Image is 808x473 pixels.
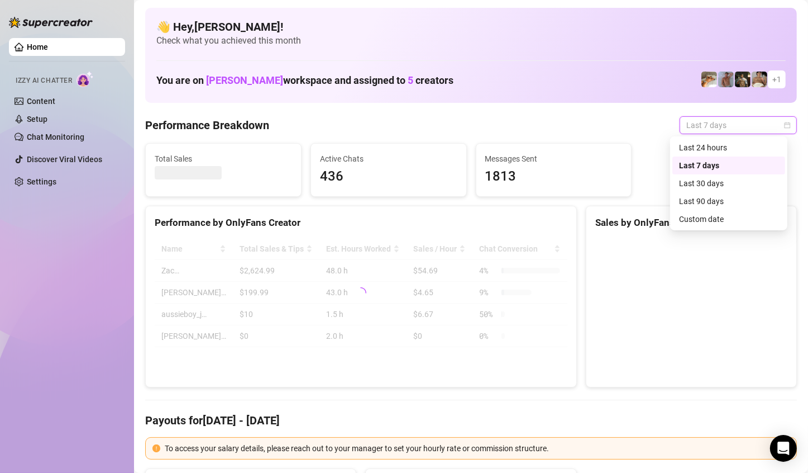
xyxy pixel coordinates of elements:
a: Content [27,97,55,106]
div: Last 30 days [679,177,778,190]
img: AI Chatter [77,71,94,87]
span: Last 7 days [686,117,790,134]
span: Izzy AI Chatter [16,75,72,86]
span: 1813 [485,166,623,187]
span: calendar [784,122,791,129]
h4: Payouts for [DATE] - [DATE] [145,413,797,428]
img: Tony [735,72,750,87]
img: logo-BBDzfeDw.svg [9,17,93,28]
span: Total Sales [155,153,292,165]
h1: You are on workspace and assigned to creators [156,74,453,87]
div: Last 90 days [679,195,778,207]
div: To access your salary details, please reach out to your manager to set your hourly rate or commis... [165,442,790,455]
span: loading [353,285,369,300]
img: Zac [701,72,717,87]
span: [PERSON_NAME] [206,74,283,86]
div: Performance by OnlyFans Creator [155,215,567,230]
span: + 1 [772,73,781,86]
span: exclamation-circle [152,444,160,452]
a: Setup [27,115,47,124]
div: Sales by OnlyFans Creator [595,215,787,230]
img: Joey [718,72,734,87]
span: Active Chats [320,153,457,165]
span: 5 [408,74,413,86]
div: Custom date [679,213,778,225]
div: Last 30 days [672,174,785,192]
div: Last 7 days [672,157,785,174]
a: Chat Monitoring [27,133,84,141]
span: 436 [320,166,457,187]
h4: 👋 Hey, [PERSON_NAME] ! [156,19,786,35]
div: Last 90 days [672,192,785,210]
span: Check what you achieved this month [156,35,786,47]
div: Last 7 days [679,159,778,172]
div: Open Intercom Messenger [770,435,797,462]
a: Settings [27,177,56,186]
span: Messages Sent [485,153,623,165]
img: Aussieboy_jfree [752,72,767,87]
div: Custom date [672,210,785,228]
a: Discover Viral Videos [27,155,102,164]
div: Last 24 hours [672,139,785,157]
h4: Performance Breakdown [145,117,269,133]
a: Home [27,42,48,51]
div: Last 24 hours [679,141,778,154]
